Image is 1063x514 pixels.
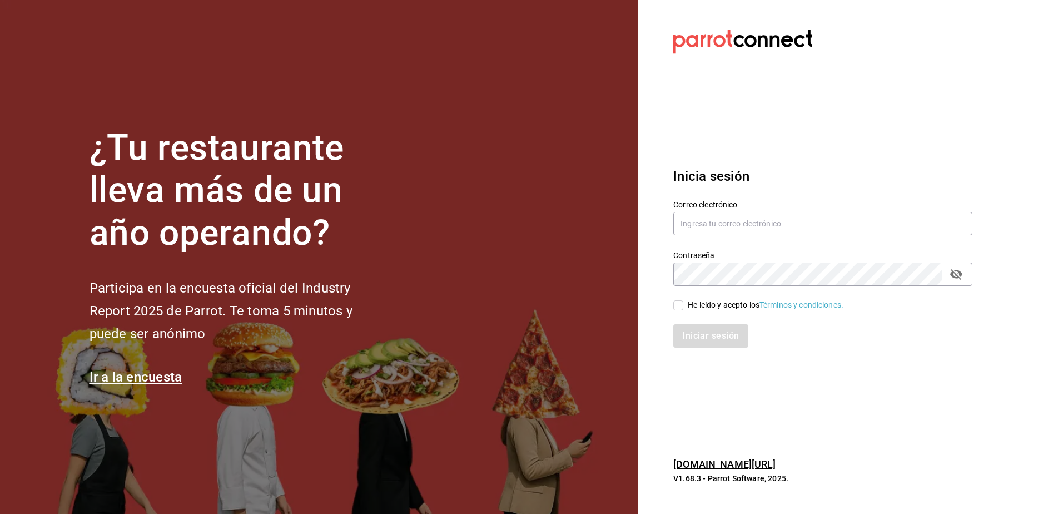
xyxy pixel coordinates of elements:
h2: Participa en la encuesta oficial del Industry Report 2025 de Parrot. Te toma 5 minutos y puede se... [90,277,390,345]
a: [DOMAIN_NAME][URL] [673,458,776,470]
h3: Inicia sesión [673,166,972,186]
button: passwordField [947,265,966,284]
label: Contraseña [673,251,972,259]
a: Ir a la encuesta [90,369,182,385]
div: He leído y acepto los [688,299,843,311]
a: Términos y condiciones. [759,300,843,309]
p: V1.68.3 - Parrot Software, 2025. [673,473,972,484]
input: Ingresa tu correo electrónico [673,212,972,235]
h1: ¿Tu restaurante lleva más de un año operando? [90,127,390,255]
label: Correo electrónico [673,200,972,208]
